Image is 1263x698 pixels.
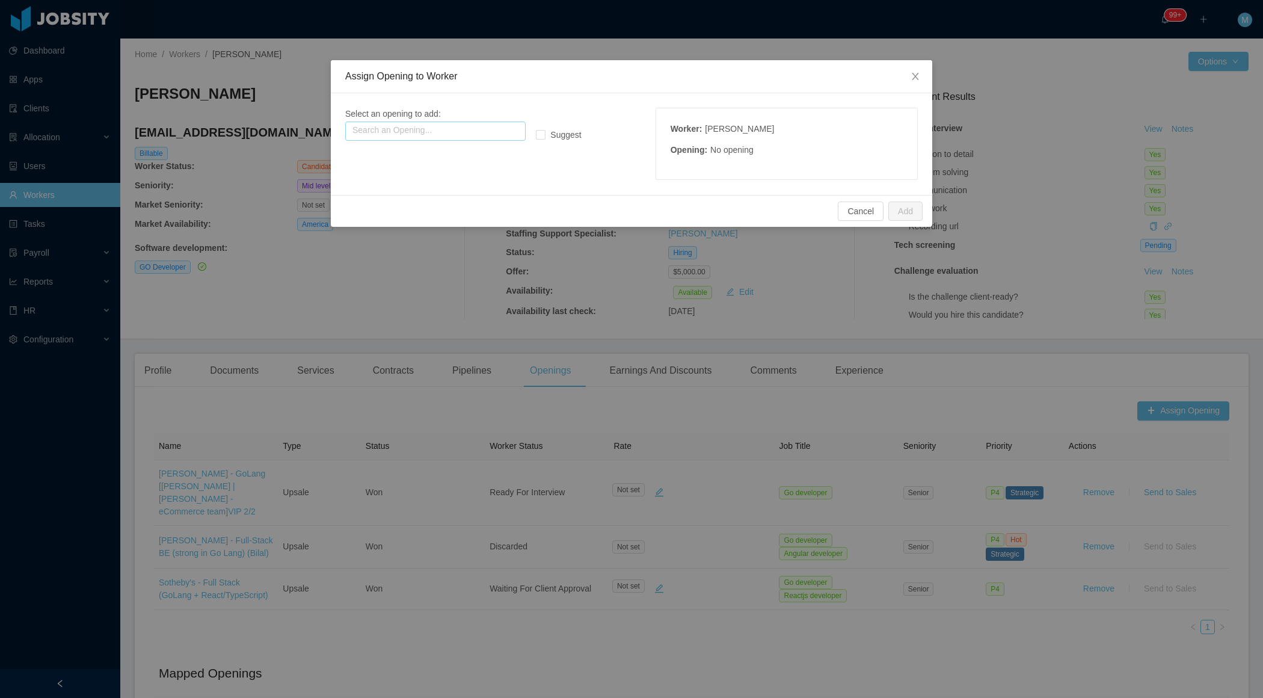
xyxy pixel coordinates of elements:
[838,202,883,221] button: Cancel
[671,124,702,134] strong: Worker :
[705,124,774,134] span: [PERSON_NAME]
[710,145,754,155] span: No opening
[911,72,920,81] i: icon: close
[671,145,707,155] strong: Opening :
[899,60,932,94] button: Close
[345,70,918,83] div: Assign Opening to Worker
[545,130,586,140] span: Suggest
[888,202,923,221] button: Add
[345,109,441,119] span: Select an opening to add:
